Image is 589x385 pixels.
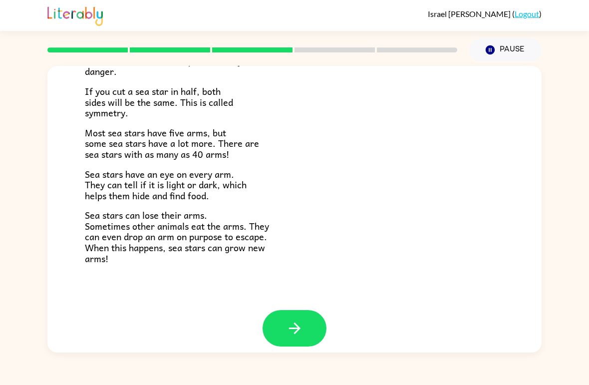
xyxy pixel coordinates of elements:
span: If you cut a sea star in half, both sides will be the same. This is called symmetry. [85,84,233,120]
a: Logout [515,9,539,18]
div: ( ) [428,9,542,18]
span: Israel [PERSON_NAME] [428,9,512,18]
span: Sea stars have an eye on every arm. They can tell if it is light or dark, which helps them hide a... [85,167,247,203]
button: Pause [469,38,542,61]
span: Sea stars can lose their arms. Sometimes other animals eat the arms. They can even drop an arm on... [85,208,269,265]
img: Literably [47,4,103,26]
span: Most sea stars have five arms, but some sea stars have a lot more. There are sea stars with as ma... [85,125,259,161]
